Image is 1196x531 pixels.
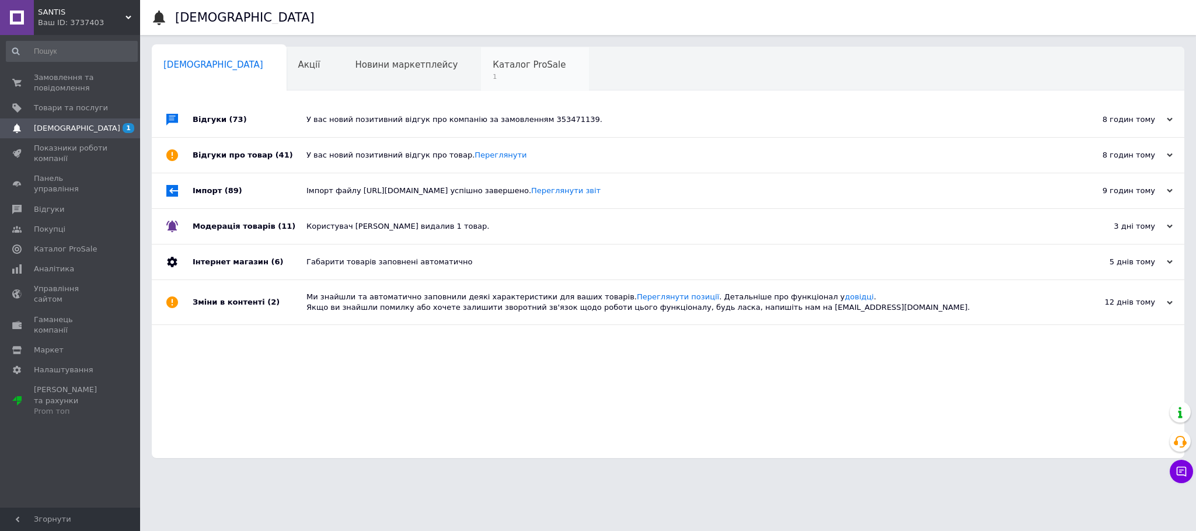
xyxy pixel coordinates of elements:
[306,257,1056,267] div: Габарити товарів заповнені автоматично
[845,292,874,301] a: довідці
[1056,186,1173,196] div: 9 годин тому
[34,315,108,336] span: Гаманець компанії
[193,280,306,324] div: Зміни в контенті
[34,264,74,274] span: Аналітика
[1056,221,1173,232] div: 3 дні тому
[229,115,247,124] span: (73)
[34,72,108,93] span: Замовлення та повідомлення
[193,138,306,173] div: Відгуки про товар
[193,102,306,137] div: Відгуки
[1056,257,1173,267] div: 5 днів тому
[306,292,1056,313] div: Ми знайшли та автоматично заповнили деякі характеристики для ваших товарів. . Детальніше про функ...
[306,221,1056,232] div: Користувач [PERSON_NAME] видалив 1 товар.
[38,18,140,28] div: Ваш ID: 3737403
[193,244,306,280] div: Інтернет магазин
[306,150,1056,160] div: У вас новий позитивний відгук про товар.
[123,123,134,133] span: 1
[34,406,108,417] div: Prom топ
[1056,297,1173,308] div: 12 днів тому
[493,72,566,81] span: 1
[193,173,306,208] div: Імпорт
[306,114,1056,125] div: У вас новий позитивний відгук про компанію за замовленням 353471139.
[1056,150,1173,160] div: 8 годин тому
[531,186,601,195] a: Переглянути звіт
[175,11,315,25] h1: [DEMOGRAPHIC_DATA]
[34,143,108,164] span: Показники роботи компанії
[34,204,64,215] span: Відгуки
[1056,114,1173,125] div: 8 годин тому
[355,60,458,70] span: Новини маркетплейсу
[276,151,293,159] span: (41)
[34,224,65,235] span: Покупці
[34,284,108,305] span: Управління сайтом
[637,292,719,301] a: Переглянути позиції
[34,103,108,113] span: Товари та послуги
[193,209,306,244] div: Модерація товарів
[34,244,97,254] span: Каталог ProSale
[34,385,108,417] span: [PERSON_NAME] та рахунки
[34,173,108,194] span: Панель управління
[298,60,320,70] span: Акції
[267,298,280,306] span: (2)
[34,365,93,375] span: Налаштування
[6,41,138,62] input: Пошук
[306,186,1056,196] div: Імпорт файлу [URL][DOMAIN_NAME] успішно завершено.
[225,186,242,195] span: (89)
[34,123,120,134] span: [DEMOGRAPHIC_DATA]
[163,60,263,70] span: [DEMOGRAPHIC_DATA]
[38,7,125,18] span: SANTIS
[271,257,283,266] span: (6)
[1170,460,1193,483] button: Чат з покупцем
[475,151,526,159] a: Переглянути
[493,60,566,70] span: Каталог ProSale
[34,345,64,355] span: Маркет
[278,222,295,230] span: (11)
